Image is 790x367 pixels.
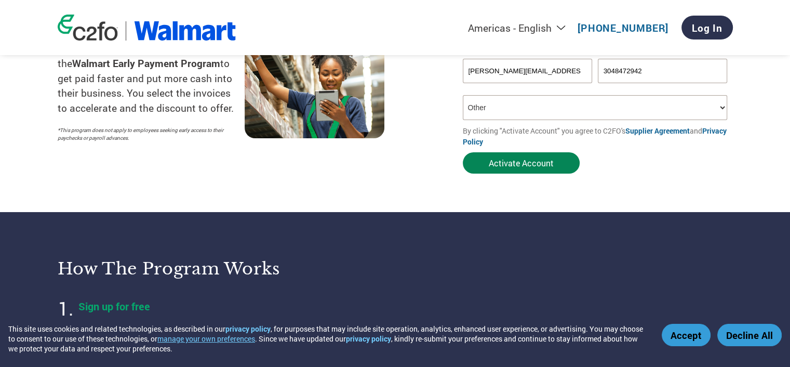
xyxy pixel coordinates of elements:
[578,21,668,34] a: [PHONE_NUMBER]
[225,324,271,334] a: privacy policy
[463,125,733,147] p: By clicking "Activate Account" you agree to C2FO's and
[681,16,733,40] a: Log In
[58,41,245,116] p: Suppliers choose C2FO and the to get paid faster and put more cash into their business. You selec...
[157,334,255,344] button: manage your own preferences
[463,152,580,174] button: Activate Account
[72,57,220,70] strong: Walmart Early Payment Program
[463,59,593,83] input: Invalid Email format
[134,21,236,41] img: Walmart
[245,36,384,138] img: supply chain worker
[598,84,728,91] div: Inavlid Phone Number
[625,126,690,136] a: Supplier Agreement
[463,84,593,91] div: Inavlid Email Address
[717,324,782,346] button: Decline All
[58,126,234,142] p: *This program does not apply to employees seeking early access to their paychecks or payroll adva...
[58,15,118,41] img: c2fo logo
[78,299,338,313] h4: Sign up for free
[662,324,711,346] button: Accept
[463,126,727,147] a: Privacy Policy
[598,59,728,83] input: Phone*
[346,334,391,344] a: privacy policy
[8,324,647,353] div: This site uses cookies and related technologies, as described in our , for purposes that may incl...
[58,258,382,279] h3: How the program works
